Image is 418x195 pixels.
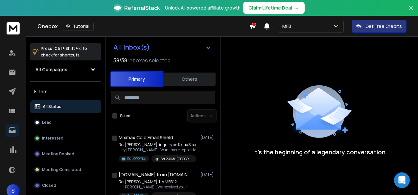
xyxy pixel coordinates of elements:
p: Meeting Booked [42,151,74,157]
button: Others [163,72,216,86]
p: All Status [43,104,61,109]
p: [DATE] [200,135,215,140]
p: Set 2 AIML [GEOGRAPHIC_DATA] [161,157,192,162]
button: Primary [110,71,163,87]
p: Get Free Credits [365,23,402,30]
div: Onebox [37,22,249,31]
p: [DATE] [200,172,215,177]
h1: All Inbox(s) [113,44,150,51]
span: ReferralStack [124,4,160,12]
p: Meeting Completed [42,167,81,172]
p: Lead [42,120,52,125]
h3: Inboxes selected [128,56,171,64]
div: Open Intercom Messenger [394,172,410,188]
span: → [295,5,299,11]
button: All Status [30,100,101,113]
span: 38 / 38 [113,56,127,64]
p: MFB [282,23,294,30]
p: Re: [PERSON_NAME], try MFB 12 [119,179,196,184]
p: Interested [42,136,63,141]
p: Out Of Office [127,156,146,161]
button: All Inbox(s) [108,41,217,54]
p: Closed [42,183,56,188]
button: Claim Lifetime Deal→ [243,2,305,14]
button: Close banner [407,4,415,20]
p: Re: [PERSON_NAME], inquiry on KloudStax [119,142,196,147]
button: Tutorial [62,22,94,31]
button: Meeting Completed [30,163,101,176]
p: Press to check for shortcuts. [41,45,87,58]
button: Get Free Credits [352,20,406,33]
button: Meeting Booked [30,147,101,161]
h1: [DOMAIN_NAME] from [DOMAIN_NAME] [119,171,191,178]
p: Unlock AI-powered affiliate growth [165,5,241,11]
button: Lead [30,116,101,129]
button: Interested [30,132,101,145]
button: Closed [30,179,101,192]
h3: Filters [30,87,101,96]
span: Ctrl + Shift + k [54,45,81,52]
p: Hi [PERSON_NAME], We received your [119,184,196,190]
h1: All Campaigns [35,66,67,73]
label: Select [120,113,132,119]
p: It’s the beginning of a legendary conversation [253,147,385,157]
button: All Campaigns [30,63,101,76]
p: Hey [PERSON_NAME], Want more replies to [119,147,196,153]
h1: Mixmax Cold Email Shield [119,134,173,141]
